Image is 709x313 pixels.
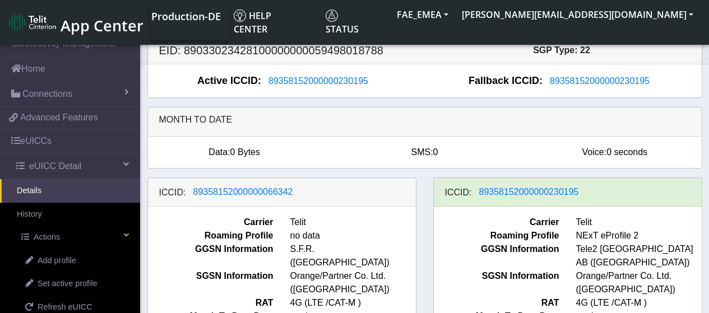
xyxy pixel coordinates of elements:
h6: ICCID: [159,187,186,198]
span: SMS: [411,147,433,157]
span: Connections [22,87,72,101]
button: 89358152000000230195 [543,74,657,88]
span: SGSN Information [140,269,282,296]
span: 89358152000000230195 [268,76,368,86]
span: 0 seconds [606,147,647,157]
span: SGSN Information [425,269,568,296]
span: Carrier [140,216,282,229]
span: Voice: [582,147,607,157]
a: eUICC Detail [4,154,140,179]
span: Advanced Features [20,111,98,124]
span: no data [282,229,424,242]
a: Status [321,4,390,40]
span: Active ICCID: [197,73,261,88]
span: 0 [433,147,438,157]
button: 89358152000000066342 [186,185,300,199]
span: Orange/Partner Co. Ltd. ([GEOGRAPHIC_DATA]) [282,269,424,296]
a: Actions [4,226,140,249]
a: Help center [229,4,321,40]
span: GGSN Information [140,242,282,269]
span: SGP Type: 22 [533,45,590,55]
span: App Center [61,15,143,36]
a: Add profile [8,249,140,273]
a: Your current platform instance [151,4,220,27]
button: [PERSON_NAME][EMAIL_ADDRESS][DOMAIN_NAME] [455,4,700,25]
span: Actions [34,231,60,244]
span: Status [326,10,359,35]
span: Add profile [38,255,76,267]
span: 89358152000000230195 [550,76,650,86]
span: Roaming Profile [425,229,568,242]
span: Telit [282,216,424,229]
span: RAT [425,296,568,310]
img: status.svg [326,10,338,22]
span: Help center [234,10,271,35]
span: 89358152000000066342 [193,187,293,197]
span: 4G (LTE /CAT-M ) [282,296,424,310]
h5: EID: 89033023428100000000059498018788 [151,44,425,57]
span: 89358152000000230195 [479,187,579,197]
img: logo-telit-cinterion-gw-new.png [9,13,56,31]
span: RAT [140,296,282,310]
a: Set active profile [8,272,140,296]
button: FAE_EMEA [390,4,455,25]
span: Data: [208,147,230,157]
span: Fallback ICCID: [469,73,543,88]
a: App Center [9,11,142,35]
span: Set active profile [38,278,97,290]
h6: Month to date [159,114,691,125]
h6: ICCID: [445,187,472,198]
span: Production-DE [151,10,221,23]
button: 89358152000000230195 [472,185,586,199]
span: 0 Bytes [230,147,260,157]
span: GGSN Information [425,242,568,269]
span: Carrier [425,216,568,229]
span: Roaming Profile [140,229,282,242]
span: eUICC Detail [29,160,81,173]
button: 89358152000000230195 [261,74,376,88]
img: knowledge.svg [234,10,246,22]
span: S.F.R. ([GEOGRAPHIC_DATA]) [282,242,424,269]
